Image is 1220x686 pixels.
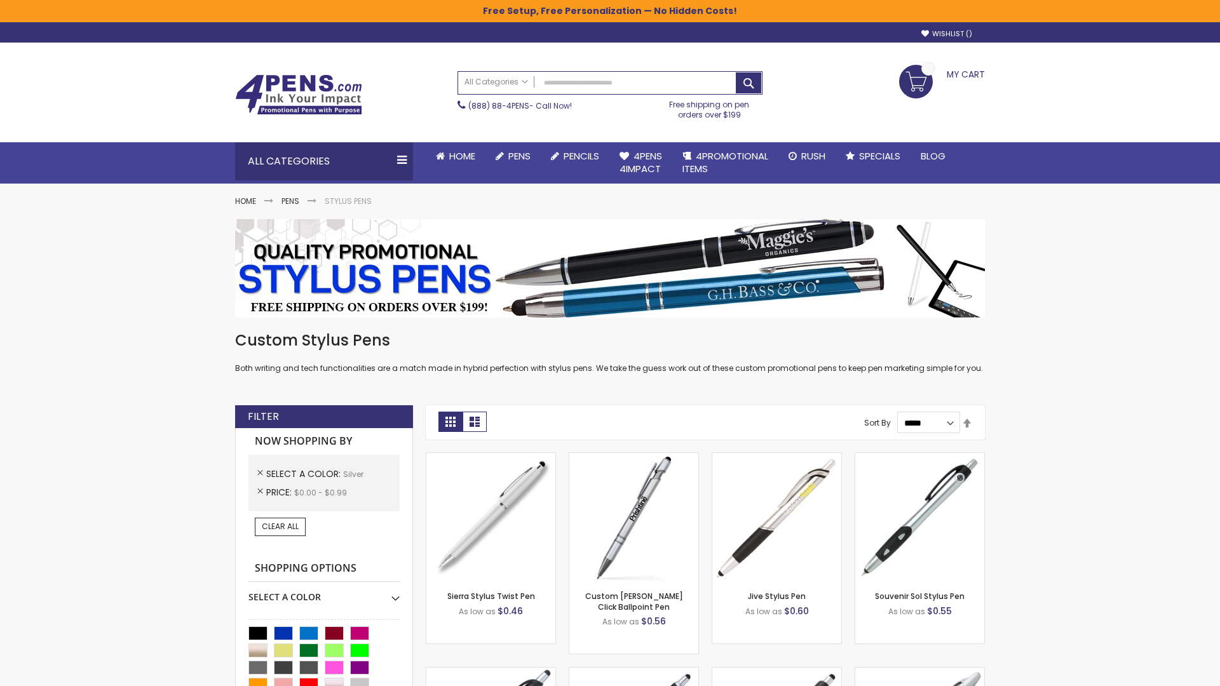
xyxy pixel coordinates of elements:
[266,486,294,499] span: Price
[620,149,662,175] span: 4Pens 4impact
[343,469,363,480] span: Silver
[325,196,372,206] strong: Stylus Pens
[294,487,347,498] span: $0.00 - $0.99
[656,95,763,120] div: Free shipping on pen orders over $199
[745,606,782,617] span: As low as
[248,555,400,582] strong: Shopping Options
[569,667,698,678] a: Epiphany Stylus Pens-Silver
[449,149,475,163] span: Home
[778,142,836,170] a: Rush
[712,667,841,678] a: Souvenir® Emblem Stylus Pen-Silver
[266,467,343,480] span: Select A Color
[864,417,891,428] label: Sort By
[426,453,555,582] img: Stypen-35-Silver
[248,428,400,455] strong: Now Shopping by
[468,100,529,111] a: (888) 88-4PENS
[836,142,911,170] a: Specials
[784,605,809,617] span: $0.60
[712,453,841,582] img: Jive Stylus Pen-Silver
[712,452,841,463] a: Jive Stylus Pen-Silver
[438,412,463,432] strong: Grid
[281,196,299,206] a: Pens
[426,452,555,463] a: Stypen-35-Silver
[855,667,984,678] a: Twist Highlighter-Pen Stylus Combo-Silver
[569,452,698,463] a: Custom Alex II Click Ballpoint Pen-Silver
[748,591,806,602] a: Jive Stylus Pen
[248,410,279,424] strong: Filter
[875,591,965,602] a: Souvenir Sol Stylus Pen
[602,616,639,627] span: As low as
[426,667,555,678] a: React Stylus Grip Pen-Silver
[859,149,900,163] span: Specials
[255,518,306,535] a: Clear All
[855,453,984,582] img: Souvenir Sol Stylus Pen-Silver
[498,605,523,617] span: $0.46
[508,149,531,163] span: Pens
[569,453,698,582] img: Custom Alex II Click Ballpoint Pen-Silver
[262,521,299,532] span: Clear All
[235,196,256,206] a: Home
[585,591,683,612] a: Custom [PERSON_NAME] Click Ballpoint Pen
[248,582,400,603] div: Select A Color
[447,591,535,602] a: Sierra Stylus Twist Pen
[235,142,413,180] div: All Categories
[235,219,985,318] img: Stylus Pens
[609,142,672,184] a: 4Pens4impact
[641,615,666,628] span: $0.56
[672,142,778,184] a: 4PROMOTIONALITEMS
[541,142,609,170] a: Pencils
[235,330,985,374] div: Both writing and tech functionalities are a match made in hybrid perfection with stylus pens. We ...
[564,149,599,163] span: Pencils
[459,606,496,617] span: As low as
[801,149,825,163] span: Rush
[464,77,528,87] span: All Categories
[682,149,768,175] span: 4PROMOTIONAL ITEMS
[855,452,984,463] a: Souvenir Sol Stylus Pen-Silver
[911,142,956,170] a: Blog
[921,149,945,163] span: Blog
[458,72,534,93] a: All Categories
[426,142,485,170] a: Home
[888,606,925,617] span: As low as
[927,605,952,617] span: $0.55
[921,29,972,39] a: Wishlist
[235,74,362,115] img: 4Pens Custom Pens and Promotional Products
[485,142,541,170] a: Pens
[235,330,985,351] h1: Custom Stylus Pens
[468,100,572,111] span: - Call Now!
